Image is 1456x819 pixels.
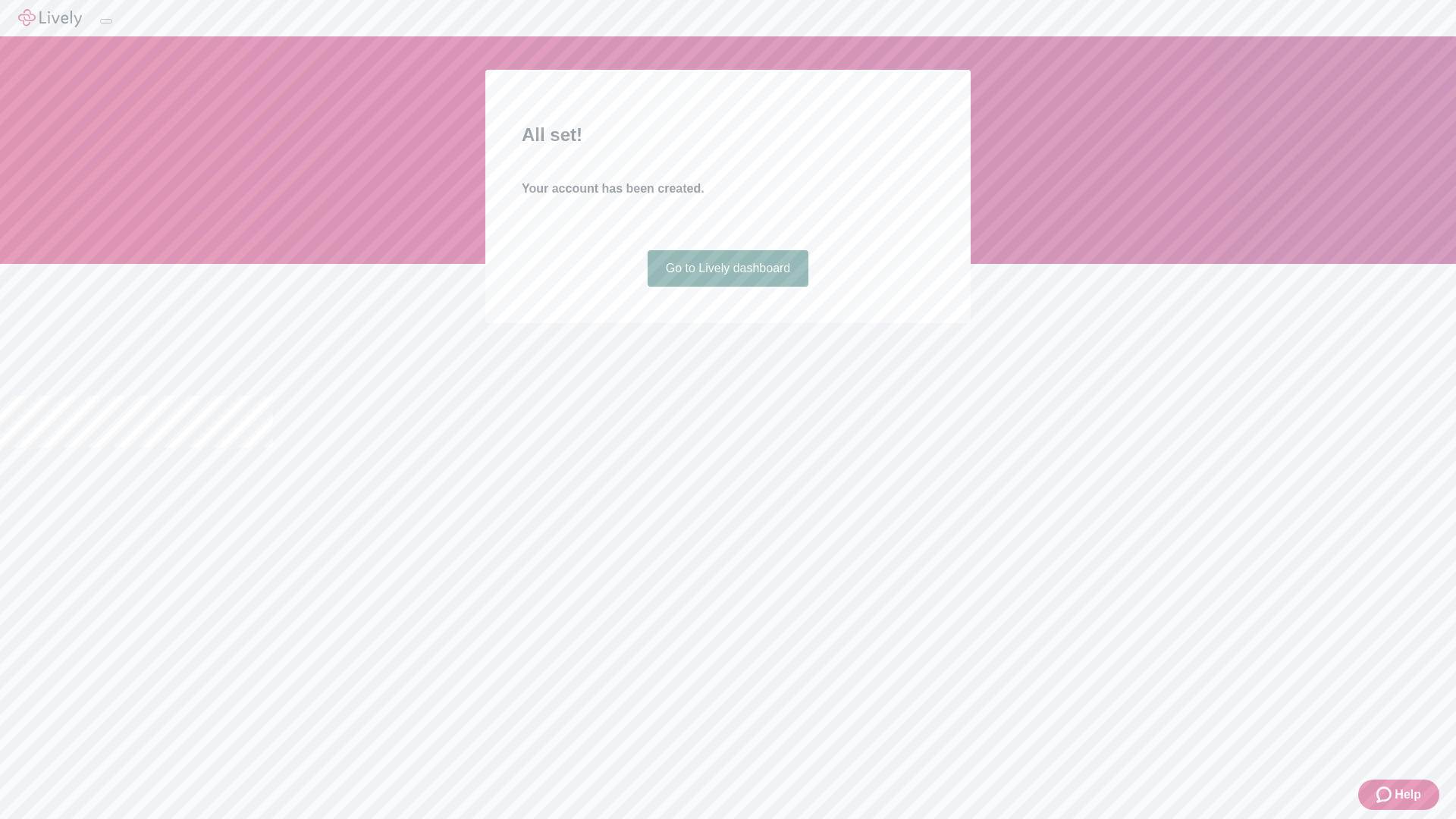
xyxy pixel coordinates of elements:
[1358,780,1439,810] button: Zendesk support iconHelp
[522,121,934,149] h2: All set!
[18,9,82,27] img: Lively
[522,180,934,198] h4: Your account has been created.
[648,250,809,287] a: Go to Lively dashboard
[1376,786,1395,804] svg: Zendesk support icon
[1395,786,1421,804] span: Help
[100,19,112,24] button: Log out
